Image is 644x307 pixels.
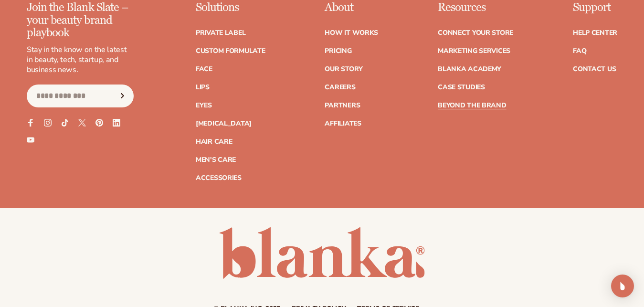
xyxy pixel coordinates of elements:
a: Accessories [196,175,242,181]
a: How It Works [325,30,378,36]
a: Connect your store [438,30,513,36]
a: Private label [196,30,245,36]
a: FAQ [573,48,586,54]
a: Our Story [325,66,362,73]
p: Solutions [196,1,265,14]
button: Subscribe [112,85,133,107]
a: [MEDICAL_DATA] [196,120,252,127]
p: About [325,1,378,14]
a: Face [196,66,212,73]
a: Beyond the brand [438,102,507,109]
a: Blanka Academy [438,66,501,73]
div: Open Intercom Messenger [611,275,634,297]
p: Join the Blank Slate – your beauty brand playbook [27,1,134,39]
a: Case Studies [438,84,485,91]
p: Support [573,1,617,14]
a: Careers [325,84,355,91]
a: Help Center [573,30,617,36]
a: Hair Care [196,138,232,145]
p: Stay in the know on the latest in beauty, tech, startup, and business news. [27,45,134,74]
a: Partners [325,102,360,109]
a: Eyes [196,102,212,109]
a: Lips [196,84,210,91]
a: Affiliates [325,120,361,127]
a: Contact Us [573,66,616,73]
a: Men's Care [196,157,236,163]
a: Marketing services [438,48,510,54]
a: Custom formulate [196,48,265,54]
a: Pricing [325,48,351,54]
p: Resources [438,1,513,14]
